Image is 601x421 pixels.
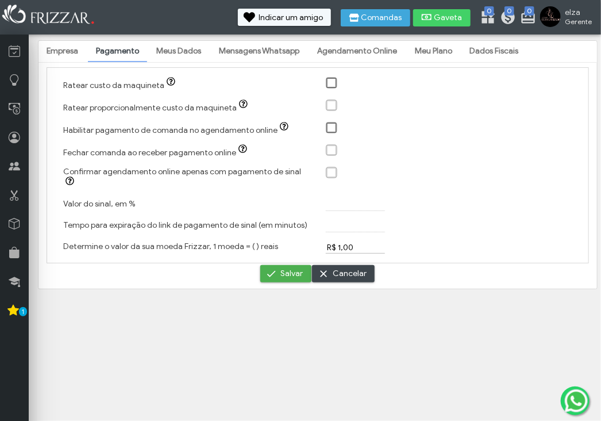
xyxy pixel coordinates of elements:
[88,41,147,61] a: Pagamento
[504,6,514,16] span: 0
[565,7,592,17] span: elza
[149,41,210,61] a: Meus Dados
[407,41,460,61] a: Meu Plano
[259,14,323,22] span: Indicar um amigo
[361,14,402,22] span: Comandas
[520,9,531,28] a: 0
[63,125,294,135] label: Habilitar pagamento de comanda no agendamento online
[63,242,278,251] label: Determine o valor da sua moeda Frizzar, 1 moeda = ( ) reais
[211,41,307,61] a: Mensagens Whatsapp
[312,265,375,282] button: Cancelar
[63,167,301,190] label: Confirmar agendamento online apenas com pagamento de sinal
[63,103,253,113] label: Ratear proporcionalmente custo da maquineta
[238,9,331,26] button: Indicar um amigo
[63,199,136,209] label: Valor do sinal, em %
[281,265,303,282] span: Salvar
[63,81,181,90] label: Ratear custo da maquineta
[413,9,471,26] button: Gaveta
[237,99,253,111] button: Ratear proporcionalmente custo da maquineta
[484,6,494,16] span: 0
[540,6,595,29] a: elza Gerente
[278,122,294,133] button: Habilitar pagamento de comanda no agendamento online
[333,265,367,282] span: Cancelar
[434,14,463,22] span: Gaveta
[500,9,511,28] a: 0
[309,41,405,61] a: Agendamento Online
[341,9,410,26] button: Comandas
[565,17,592,26] span: Gerente
[164,77,180,89] button: Ratear custo da maquineta
[63,220,307,230] label: Tempo para expiração do link de pagamento de sinal (em minutos)
[19,307,27,316] span: 1
[63,148,253,158] label: Fechar comanda ao receber pagamento online
[236,144,252,156] button: Fechar comanda ao receber pagamento online
[480,9,491,28] a: 0
[462,41,527,61] a: Dados Fiscais
[525,6,534,16] span: 0
[563,387,590,415] img: whatsapp.png
[38,41,86,61] a: Empresa
[63,177,79,188] button: Confirmar agendamento online apenas com pagamento de sinal
[260,265,311,282] button: Salvar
